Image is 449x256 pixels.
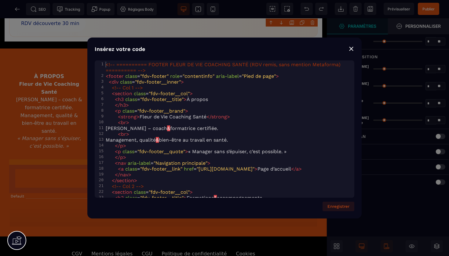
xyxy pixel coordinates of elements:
[106,137,228,143] span: Management, qualité bien-être au travail en santé.
[91,232,133,240] div: Mentions légales
[95,189,104,194] div: 22
[115,189,132,195] span: section
[184,96,187,102] span: >
[106,160,210,166] span: =
[95,96,104,101] div: 6
[227,114,230,120] span: >
[120,154,123,160] span: p
[15,54,83,62] h3: À propos
[95,183,104,188] div: 21
[181,79,184,85] span: >
[125,195,137,201] span: class
[106,149,287,154] span: = « Manager sans s’épuiser, c’est possible. »
[112,183,144,189] span: <!-- Col 2 -->
[121,120,126,125] span: br
[135,79,181,85] span: "fdv-footer__inner"
[122,149,134,154] span: class
[118,120,121,125] span: <
[236,232,255,240] div: Cookies
[95,149,104,153] div: 15
[149,189,190,195] span: "fdv-footer__col"
[140,166,182,172] span: "fdv-footer__link"
[122,108,134,114] span: class
[95,160,104,165] div: 17
[95,73,104,78] div: 2
[72,232,82,240] div: CGV
[299,166,302,172] span: >
[126,120,129,125] span: >
[106,79,184,85] span: =
[291,166,296,172] span: </
[118,149,121,154] span: p
[112,189,115,195] span: <
[140,73,169,79] span: "fdv-footer"
[167,125,170,131] span: &
[156,137,159,143] span: &
[92,70,159,88] li: Programme 360° –
[19,63,79,77] strong: Fleur de Vie Coaching Santé
[106,108,188,114] span: =
[115,108,118,114] span: <
[95,172,104,176] div: 19
[168,87,235,103] a: Espace client Metaforma
[140,195,184,201] span: "fdv-footer__title"
[9,180,318,209] div: Informations
[95,114,104,118] div: 9
[137,114,140,120] span: >
[262,97,299,106] a: 06 26 06 11 14
[154,160,207,166] span: "Navigation principale"
[106,91,193,96] span: =
[118,160,126,166] span: nav
[121,131,126,137] span: br
[170,79,233,87] a: S’abonner à la newsletter
[92,145,159,166] a: Découvrir toutes les offres
[137,149,185,154] span: "fdv-footer__quote"
[92,105,159,123] li: Hypnose & constellations familiales
[140,96,184,102] span: "fdv-footer__title"
[115,149,118,154] span: <
[118,108,121,114] span: p
[254,166,257,172] span: >
[184,62,219,70] a: E-book gratuit
[185,149,188,154] span: >
[115,96,118,102] span: <
[95,102,104,107] div: 7
[126,131,129,137] span: >
[118,131,121,137] span: <
[216,73,239,79] span: aria-label
[120,143,123,149] span: p
[184,195,187,201] span: >
[95,195,104,200] div: 23
[120,172,128,178] span: nav
[106,166,302,172] span: = = Page d’accueil
[242,73,276,79] span: "Pied de page"
[214,195,217,201] span: &
[128,160,151,166] span: aria-label
[95,137,104,142] div: 13
[120,102,126,108] span: h3
[106,125,218,131] span: [PERSON_NAME] – coach formatrice certifiée.
[126,102,129,108] span: >
[244,130,312,146] a: Rejoignez-nous sur LinkedIn
[95,166,104,171] div: 18
[112,79,119,85] span: div
[120,79,132,85] span: class
[15,62,83,117] p: [PERSON_NAME] – coach & formatrice certifiée. Management, qualité & bien-être au travail en santé.
[15,117,83,132] p: « Manager sans s’épuiser, c’est possible. »
[117,178,134,183] span: section
[106,189,193,195] span: =
[253,130,312,146] span: Rejoignez-nous sur LinkedIn
[296,166,299,172] span: a
[95,178,104,182] div: 20
[106,62,342,73] span: <!-- ========== FOOTER FLEUR DE VIE COACHING SANTÉ (RDV remis, sans mention Metaforma) ==========...
[95,79,104,84] div: 3
[211,114,227,120] span: strong
[118,166,121,172] span: <
[121,114,137,120] span: strong
[115,102,120,108] span: </
[95,125,104,130] div: 11
[95,91,104,95] div: 5
[134,91,146,96] span: class
[115,91,132,96] span: section
[121,166,124,172] span: a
